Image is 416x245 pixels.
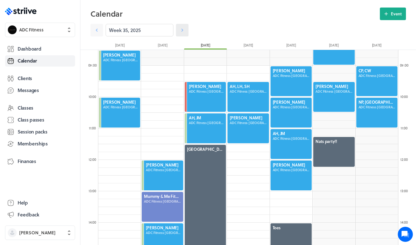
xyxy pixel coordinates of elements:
span: :00 [92,220,96,225]
span: Memberships [18,140,48,147]
div: 13 [86,188,99,193]
img: ADC Fitness [8,25,17,34]
a: Dashboard [5,43,75,55]
a: Messages [5,85,75,96]
a: Help [5,197,75,209]
button: Event [380,8,406,20]
p: Find an answer quickly [8,98,117,105]
a: Finances [5,156,75,167]
span: Calendar [18,57,37,64]
span: Event [391,11,402,17]
a: Classes [5,102,75,114]
div: 09 [398,63,410,68]
h2: We're here to help. Ask us anything! [9,42,116,62]
span: [PERSON_NAME] [19,230,56,236]
div: [DATE] [312,43,355,50]
span: :00 [403,188,408,193]
span: Session packs [18,128,47,135]
span: Finances [18,158,36,165]
span: ADC Fitness [19,27,44,33]
a: Clients [5,73,75,84]
div: 14 [398,220,410,225]
span: :00 [91,125,96,131]
input: YYYY-M-D [106,24,173,36]
div: 10 [398,94,410,99]
iframe: gist-messenger-bubble-iframe [398,227,413,242]
a: Session packs [5,126,75,138]
div: 09 [86,63,99,68]
button: New conversation [10,73,116,86]
div: 13 [398,188,410,193]
h2: Calendar [90,8,380,20]
div: 11 [86,126,99,130]
span: Help [18,199,28,206]
span: Messages [18,87,39,94]
h1: Hi [PERSON_NAME] [9,30,116,41]
div: [DATE] [141,43,184,50]
span: Classes [18,105,33,111]
button: [PERSON_NAME] [5,226,75,240]
div: [DATE] [270,43,312,50]
span: :00 [92,157,96,162]
a: Memberships [5,138,75,150]
span: Class passes [18,117,44,123]
span: :00 [403,157,408,162]
span: Feedback [18,211,39,218]
a: Class passes [5,114,75,126]
span: :00 [92,63,96,68]
span: New conversation [41,77,75,82]
a: Calendar [5,55,75,67]
div: 11 [398,126,410,130]
button: ADC FitnessADC Fitness [5,23,75,37]
span: :00 [403,125,408,131]
div: 10 [86,94,99,99]
span: :00 [403,220,408,225]
div: 12 [398,157,410,162]
span: :00 [92,188,96,193]
span: :00 [92,94,96,99]
div: 12 [86,157,99,162]
span: :00 [404,63,408,68]
button: Feedback [5,209,75,220]
div: [DATE] [355,43,398,50]
div: [DATE] [227,43,270,50]
div: 14 [86,220,99,225]
div: [DATE] [184,43,227,50]
span: Clients [18,75,32,82]
div: [DATE] [98,43,141,50]
span: :00 [403,94,408,99]
input: Search articles [18,108,112,121]
span: Dashboard [18,46,41,52]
